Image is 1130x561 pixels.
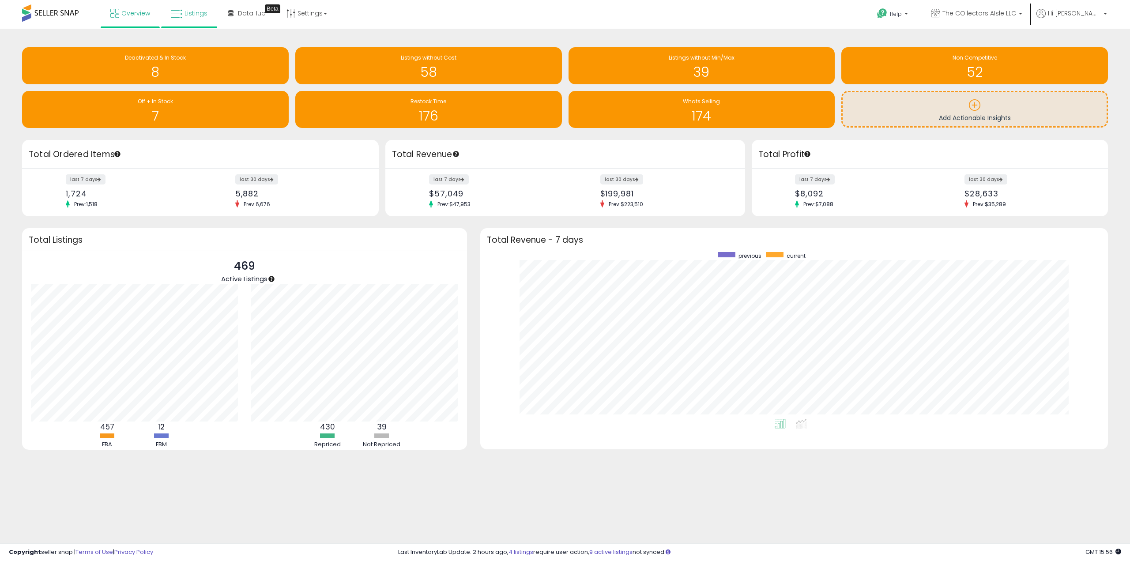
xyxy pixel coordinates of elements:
[573,65,831,79] h1: 39
[1048,9,1101,18] span: Hi [PERSON_NAME]
[221,258,267,275] p: 469
[843,92,1107,126] a: Add Actionable Insights
[870,1,917,29] a: Help
[600,174,643,184] label: last 30 days
[265,4,280,13] div: Tooltip anchor
[429,189,558,198] div: $57,049
[795,189,923,198] div: $8,092
[964,174,1007,184] label: last 30 days
[113,150,121,158] div: Tooltip anchor
[235,189,363,198] div: 5,882
[841,47,1108,84] a: Non Competitive 52
[939,113,1011,122] span: Add Actionable Insights
[683,98,720,105] span: Whats Selling
[877,8,888,19] i: Get Help
[600,189,730,198] div: $199,981
[138,98,173,105] span: Off + In Stock
[301,441,354,449] div: Repriced
[799,200,838,208] span: Prev: $7,088
[968,200,1010,208] span: Prev: $35,289
[758,148,1102,161] h3: Total Profit
[569,91,835,128] a: Whats Selling 174
[803,150,811,158] div: Tooltip anchor
[604,200,648,208] span: Prev: $223,510
[29,148,372,161] h3: Total Ordered Items
[890,10,902,18] span: Help
[300,65,557,79] h1: 58
[29,237,460,243] h3: Total Listings
[66,174,105,184] label: last 7 days
[795,174,835,184] label: last 7 days
[26,109,284,123] h1: 7
[295,91,562,128] a: Restock Time 176
[70,200,102,208] span: Prev: 1,518
[411,98,446,105] span: Restock Time
[433,200,475,208] span: Prev: $47,953
[669,54,734,61] span: Listings without Min/Max
[573,109,831,123] h1: 174
[300,109,557,123] h1: 176
[22,91,289,128] a: Off + In Stock 7
[355,441,408,449] div: Not Repriced
[81,441,134,449] div: FBA
[320,422,335,432] b: 430
[267,275,275,283] div: Tooltip anchor
[964,189,1092,198] div: $28,633
[377,422,387,432] b: 39
[158,422,165,432] b: 12
[392,148,738,161] h3: Total Revenue
[295,47,562,84] a: Listings without Cost 58
[121,9,150,18] span: Overview
[846,65,1104,79] h1: 52
[221,274,267,283] span: Active Listings
[452,150,460,158] div: Tooltip anchor
[238,9,266,18] span: DataHub
[185,9,207,18] span: Listings
[22,47,289,84] a: Deactivated & In Stock 8
[239,200,275,208] span: Prev: 6,676
[401,54,456,61] span: Listings without Cost
[942,9,1016,18] span: The COllectors AIsle LLC
[429,174,469,184] label: last 7 days
[100,422,114,432] b: 457
[66,189,194,198] div: 1,724
[738,252,761,260] span: previous
[487,237,1102,243] h3: Total Revenue - 7 days
[569,47,835,84] a: Listings without Min/Max 39
[26,65,284,79] h1: 8
[1036,9,1107,29] a: Hi [PERSON_NAME]
[953,54,997,61] span: Non Competitive
[235,174,278,184] label: last 30 days
[125,54,186,61] span: Deactivated & In Stock
[787,252,806,260] span: current
[135,441,188,449] div: FBM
